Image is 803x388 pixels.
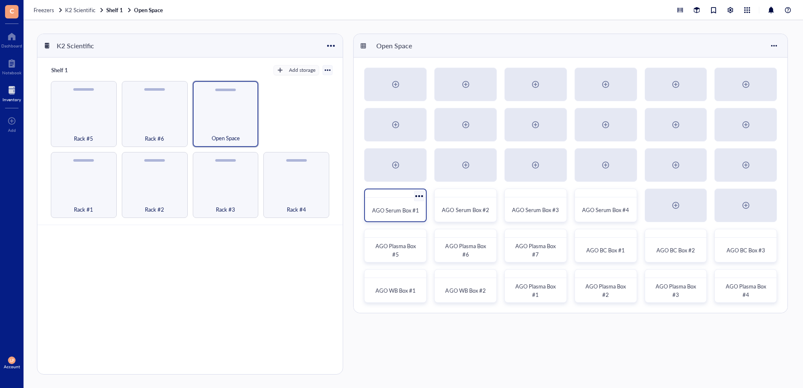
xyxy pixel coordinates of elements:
[289,66,315,74] div: Add storage
[515,242,557,258] span: AGO Plasma Box #7
[373,39,423,53] div: Open Space
[582,206,629,214] span: AGO Serum Box #4
[586,246,625,254] span: AGO BC Box #1
[216,205,235,214] span: Rack #3
[2,57,21,75] a: Notebook
[8,128,16,133] div: Add
[445,286,485,294] span: AGO WB Box #2
[656,246,695,254] span: AGO BC Box #2
[145,134,164,143] span: Rack #6
[273,65,319,75] button: Add storage
[10,358,14,363] span: LP
[34,6,63,14] a: Freezers
[726,282,767,299] span: AGO Plasma Box #4
[34,6,54,14] span: Freezers
[727,246,765,254] span: AGO BC Box #3
[656,282,697,299] span: AGO Plasma Box #3
[375,242,417,258] span: AGO Plasma Box #5
[145,205,164,214] span: Rack #2
[585,282,627,299] span: AGO Plasma Box #2
[10,5,14,16] span: C
[3,97,21,102] div: Inventory
[287,205,306,214] span: Rack #4
[442,206,489,214] span: AGO Serum Box #2
[512,206,559,214] span: AGO Serum Box #3
[47,64,98,76] div: Shelf 1
[74,205,93,214] span: Rack #1
[3,84,21,102] a: Inventory
[1,30,22,48] a: Dashboard
[65,6,95,14] span: K2 Scientific
[106,6,165,14] a: Shelf 1Open Space
[515,282,557,299] span: AGO Plasma Box #1
[445,242,487,258] span: AGO Plasma Box #6
[65,6,105,14] a: K2 Scientific
[4,364,20,369] div: Account
[212,134,240,143] span: Open Space
[375,286,416,294] span: AGO WB Box #1
[2,70,21,75] div: Notebook
[1,43,22,48] div: Dashboard
[53,39,103,53] div: K2 Scientific
[372,206,419,214] span: AGO Serum Box #1
[74,134,93,143] span: Rack #5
